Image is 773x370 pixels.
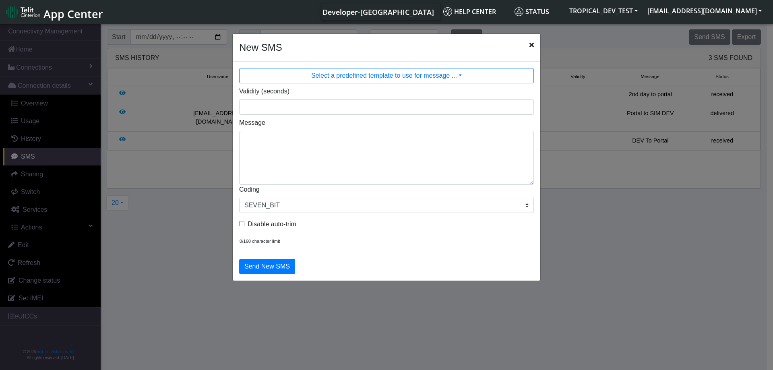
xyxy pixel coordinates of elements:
[443,7,452,16] img: knowledge.svg
[240,239,280,244] span: 0/160 character limit
[643,4,767,18] button: [EMAIL_ADDRESS][DOMAIN_NAME]
[529,40,534,50] span: Close
[6,6,40,19] img: logo-telit-cinterion-gw-new.png
[322,7,434,17] span: Developer-[GEOGRAPHIC_DATA]
[239,68,534,83] button: Select a predefined template to use for message ...
[43,6,103,21] span: App Center
[515,7,523,16] img: status.svg
[239,40,282,55] h4: New SMS
[322,4,434,20] a: Your current platform instance
[443,7,496,16] span: Help center
[564,4,643,18] button: TROPICAL_DEV_TEST
[239,118,265,128] label: Message
[248,219,296,229] label: Disable auto-trim
[239,259,295,274] button: Send New SMS
[239,185,260,194] label: Coding
[515,7,549,16] span: Status
[239,87,289,96] label: Validity (seconds)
